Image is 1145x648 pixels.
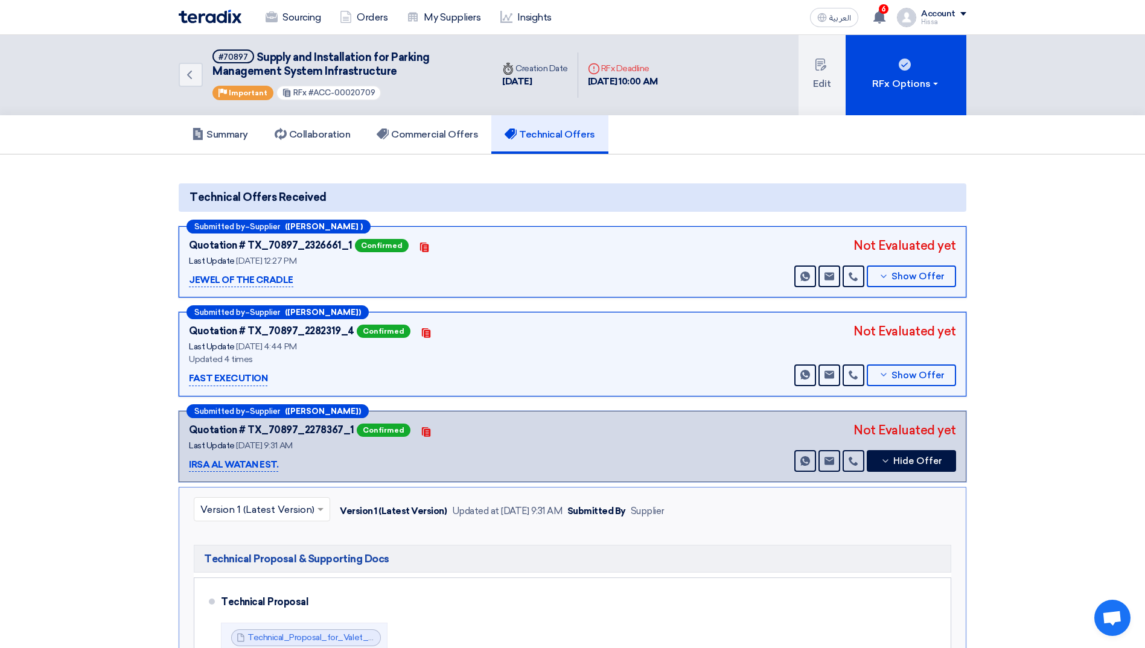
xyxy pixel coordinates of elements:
[588,62,658,75] div: RFx Deadline
[250,223,280,230] span: Supplier
[452,504,563,518] div: Updated at [DATE] 9:31 AM
[853,322,956,340] div: Not Evaluated yet
[631,504,665,518] div: Supplier
[921,9,955,19] div: Account
[236,341,296,352] span: [DATE] 4:44 PM
[236,256,296,266] span: [DATE] 12:27 PM
[340,504,447,518] div: Version 1 (Latest Version)
[853,421,956,439] div: Not Evaluated yet
[250,308,280,316] span: Supplier
[187,305,369,319] div: –
[491,4,561,31] a: Insights
[567,504,626,518] div: Submitted By
[505,129,595,141] h5: Technical Offers
[218,53,248,61] div: #70897
[891,371,945,380] span: Show Offer
[588,75,658,89] div: [DATE] 10:00 AM
[308,88,375,97] span: #ACC-00020709
[502,75,568,89] div: [DATE]
[256,4,330,31] a: Sourcing
[502,62,568,75] div: Creation Date
[285,407,361,415] b: ([PERSON_NAME])
[491,115,608,154] a: Technical Offers
[189,341,235,352] span: Last Update
[179,115,261,154] a: Summary
[189,273,293,288] p: JEWEL OF THE CRADLE
[236,440,292,451] span: [DATE] 9:31 AM
[1094,600,1131,636] div: Open chat
[189,353,491,366] div: Updated 4 times
[247,632,574,643] a: Technical_Proposal_for_Valet_Parking_Services_Irsa_Al_watan_1754375046300.pdf
[189,372,267,386] p: FAST EXECUTION
[275,129,351,141] h5: Collaboration
[229,89,267,97] span: Important
[293,88,307,97] span: RFx
[829,14,851,22] span: العربية
[810,8,858,27] button: العربية
[189,324,354,338] div: Quotation # TX_70897_2282319_4
[189,423,354,437] div: Quotation # TX_70897_2278367_1
[285,223,363,230] b: ([PERSON_NAME] )
[330,4,397,31] a: Orders
[192,129,248,141] h5: Summary
[189,458,278,472] p: IRSA AL WATAN EST.
[879,4,888,14] span: 6
[897,8,916,27] img: profile_test.png
[187,404,369,418] div: –
[867,364,956,386] button: Show Offer
[261,115,364,154] a: Collaboration
[893,457,942,466] span: Hide Offer
[189,238,352,253] div: Quotation # TX_70897_2326661_1
[190,189,327,206] span: Technical Offers Received
[853,237,956,255] div: Not Evaluated yet
[867,450,956,472] button: Hide Offer
[250,407,280,415] span: Supplier
[363,115,491,154] a: Commercial Offers
[194,308,245,316] span: Submitted by
[355,239,409,252] span: Confirmed
[867,265,956,287] button: Show Offer
[189,256,235,266] span: Last Update
[357,325,410,338] span: Confirmed
[921,19,966,25] div: Hissa
[285,308,361,316] b: ([PERSON_NAME])
[194,223,245,230] span: Submitted by
[187,220,371,233] div: –
[189,440,235,451] span: Last Update
[799,35,846,115] button: Edit
[212,51,430,78] span: Supply and Installation for Parking Management System Infrastructure
[179,10,241,24] img: Teradix logo
[377,129,478,141] h5: Commercial Offers
[194,407,245,415] span: Submitted by
[204,551,389,566] span: Technical Proposal & Supporting Docs
[891,272,945,281] span: Show Offer
[872,77,940,91] div: RFx Options
[846,35,966,115] button: RFx Options
[357,424,410,437] span: Confirmed
[397,4,490,31] a: My Suppliers
[212,49,478,79] h5: Supply and Installation for Parking Management System Infrastructure
[221,588,931,617] div: Technical Proposal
